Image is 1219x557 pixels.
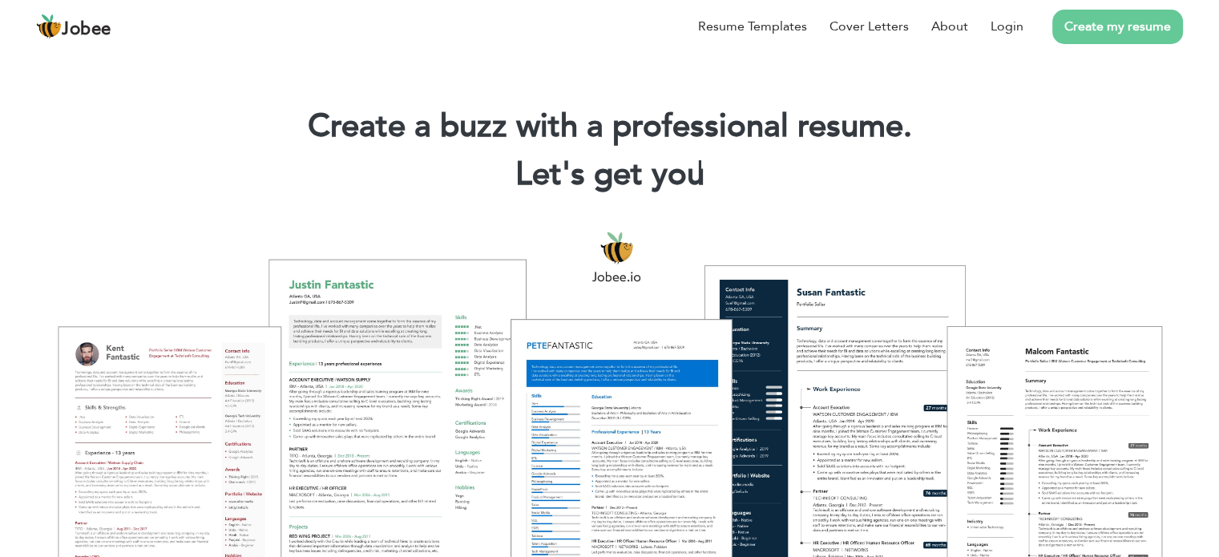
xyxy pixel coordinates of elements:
[24,154,1195,196] h2: Let's
[1052,10,1183,44] a: Create my resume
[24,106,1195,147] h1: Create a buzz with a professional resume.
[594,152,704,196] span: get you
[36,14,111,39] a: Jobee
[62,21,111,38] span: Jobee
[696,152,704,196] span: |
[698,17,807,36] a: Resume Templates
[991,17,1023,36] a: Login
[829,17,909,36] a: Cover Letters
[36,14,62,39] img: jobee.io
[931,17,968,36] a: About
